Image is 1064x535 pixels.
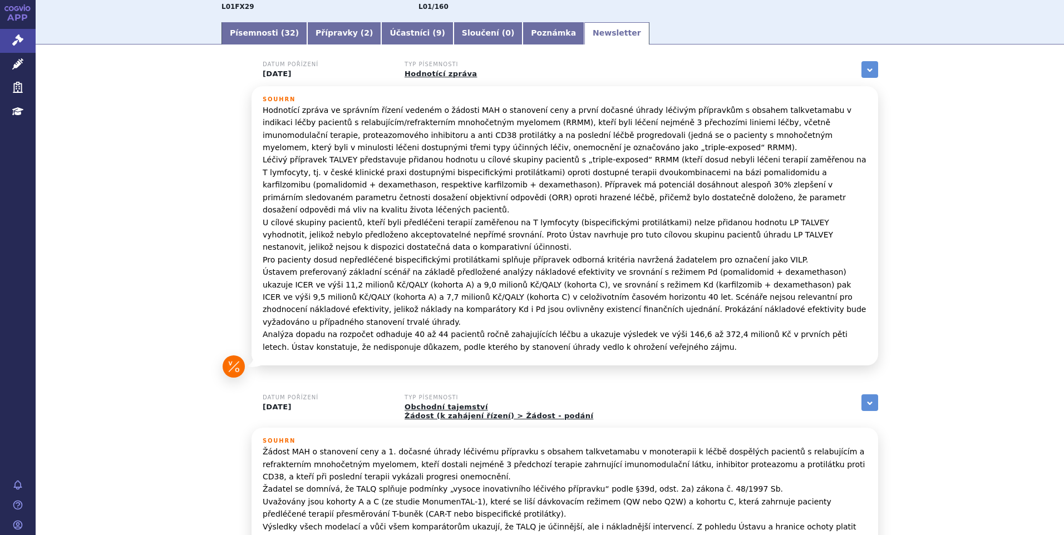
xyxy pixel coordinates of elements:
[263,96,867,103] h3: Souhrn
[263,394,391,401] h3: Datum pořízení
[263,438,867,444] h3: Souhrn
[405,394,593,401] h3: Typ písemnosti
[263,61,391,68] h3: Datum pořízení
[284,28,295,37] span: 32
[263,403,391,412] p: [DATE]
[364,28,370,37] span: 2
[307,22,381,44] a: Přípravky (2)
[221,22,307,44] a: Písemnosti (32)
[436,28,442,37] span: 9
[861,61,878,78] a: zobrazit vše
[405,403,488,411] a: Obchodní tajemství
[505,28,511,37] span: 0
[405,70,477,78] a: Hodnotící zpráva
[405,61,533,68] h3: Typ písemnosti
[861,394,878,411] a: zobrazit vše
[405,412,593,420] a: Žádost (k zahájení řízení) > Žádost - podání
[221,3,254,11] strong: TALKVETAMAB
[418,3,449,11] strong: monoklonální protilátky a konjugáty protilátka – léčivo
[263,70,391,78] p: [DATE]
[263,104,867,353] p: Hodnotící zpráva ve správním řízení vedeném o žádosti MAH o stanovení ceny a první dočasné úhrady...
[584,22,649,44] a: Newsletter
[454,22,523,44] a: Sloučení (0)
[523,22,584,44] a: Poznámka
[381,22,453,44] a: Účastníci (9)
